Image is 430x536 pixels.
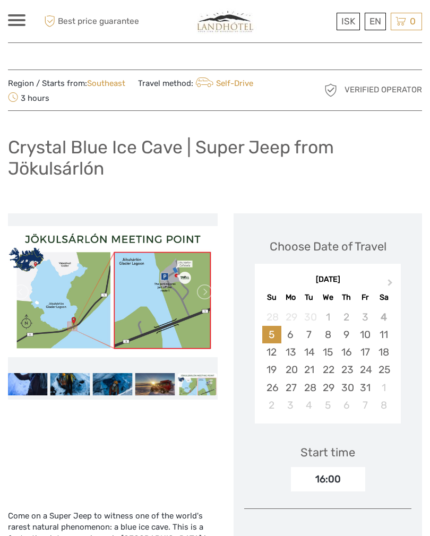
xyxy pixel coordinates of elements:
div: Choose Wednesday, October 22nd, 2025 [319,360,337,378]
span: ISK [341,15,355,26]
div: Not available Monday, September 29th, 2025 [281,308,300,325]
div: Choose Wednesday, October 29th, 2025 [319,378,337,396]
div: Su [262,290,281,304]
div: Choose Saturday, November 1st, 2025 [374,378,393,396]
div: Choose Sunday, October 19th, 2025 [262,360,281,378]
div: month 2025-10 [258,308,397,413]
div: Not available Sunday, September 28th, 2025 [262,308,281,325]
div: Choose Sunday, November 2nd, 2025 [262,396,281,413]
div: Not available Friday, October 3rd, 2025 [356,308,374,325]
div: Choose Wednesday, October 15th, 2025 [319,343,337,360]
img: 577dfcaf612c4ab28d81936e1df90f4c_slider_thumbnail.jpg [50,373,90,395]
img: 794-4d1e71b2-5dd0-4a39-8cc1-b0db556bc61e_logo_small.jpg [189,8,262,34]
div: Not available Tuesday, September 30th, 2025 [300,308,319,325]
div: EN [365,12,386,30]
div: 16:00 [291,466,365,491]
div: Choose Wednesday, November 5th, 2025 [319,396,337,413]
div: Choose Monday, October 20th, 2025 [281,360,300,378]
div: Not available Saturday, October 4th, 2025 [374,308,393,325]
div: Choose Tuesday, November 4th, 2025 [300,396,319,413]
span: Travel method: [138,75,253,90]
div: Choose Monday, October 6th, 2025 [281,325,300,343]
img: 57bb2547924c4b2ca411ba9665748e9f_slider_thumbnail.jpg [8,373,48,395]
div: Choose Thursday, October 16th, 2025 [337,343,356,360]
div: Choose Thursday, October 9th, 2025 [337,325,356,343]
div: Choose Friday, November 7th, 2025 [356,396,374,413]
div: Choose Saturday, October 18th, 2025 [374,343,393,360]
div: We [319,290,337,304]
img: verified_operator_grey_128.png [322,81,339,98]
img: b7195b7cd78e446fafe847fdad0f9564_slider_thumbnail.jpeg [135,373,175,395]
div: Choose Sunday, October 12th, 2025 [262,343,281,360]
div: Start time [300,444,355,460]
div: Choose Thursday, October 23rd, 2025 [337,360,356,378]
div: Choose Friday, October 10th, 2025 [356,325,374,343]
div: Choose Friday, October 31st, 2025 [356,378,374,396]
span: 3 hours [8,90,49,105]
img: ee9e23dad20448d283a90d4c25614183_main_slider.jpg [8,226,218,357]
a: Southeast [87,78,125,88]
div: Choose Monday, October 13th, 2025 [281,343,300,360]
span: Verified Operator [345,84,422,95]
div: [DATE] [255,274,401,285]
div: Choose Thursday, November 6th, 2025 [337,396,356,413]
img: ee9e23dad20448d283a90d4c25614183_slider_thumbnail.jpg [178,373,218,395]
a: Self-Drive [193,78,253,88]
div: Sa [374,290,393,304]
img: dfc7521b9c98442e998ce3c20cd95ec8_slider_thumbnail.jpg [93,373,133,395]
div: Choose Sunday, October 5th, 2025 [262,325,281,343]
div: Th [337,290,356,304]
span: 0 [408,15,417,26]
div: Choose Saturday, October 11th, 2025 [374,325,393,343]
div: Choose Saturday, November 8th, 2025 [374,396,393,413]
div: Choose Sunday, October 26th, 2025 [262,378,281,396]
div: Tu [300,290,319,304]
div: Choose Tuesday, October 28th, 2025 [300,378,319,396]
div: Choose Friday, October 24th, 2025 [356,360,374,378]
div: Choose Tuesday, October 7th, 2025 [300,325,319,343]
div: Choose Friday, October 17th, 2025 [356,343,374,360]
button: Next Month [383,276,400,293]
div: Mo [281,290,300,304]
h1: Crystal Blue Ice Cave | Super Jeep from Jökulsárlón [8,136,422,179]
span: Region / Starts from: [8,77,125,89]
div: Not available Wednesday, October 1st, 2025 [319,308,337,325]
div: Choose Tuesday, October 14th, 2025 [300,343,319,360]
div: Not available Thursday, October 2nd, 2025 [337,308,356,325]
div: Fr [356,290,374,304]
div: Choose Tuesday, October 21st, 2025 [300,360,319,378]
div: Choose Saturday, October 25th, 2025 [374,360,393,378]
div: Choose Monday, October 27th, 2025 [281,378,300,396]
div: Choose Monday, November 3rd, 2025 [281,396,300,413]
div: Choose Wednesday, October 8th, 2025 [319,325,337,343]
div: Choose Date of Travel [270,238,386,254]
span: Best price guarantee [41,12,139,30]
div: Choose Thursday, October 30th, 2025 [337,378,356,396]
